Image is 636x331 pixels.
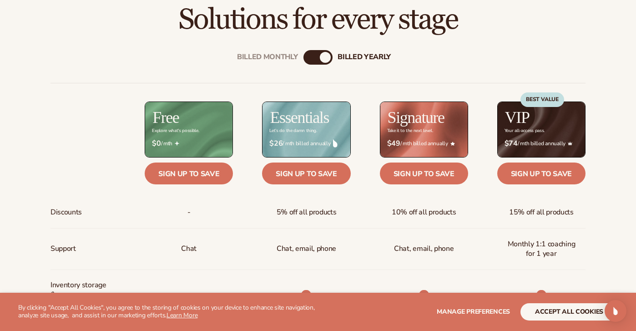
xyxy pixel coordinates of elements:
[394,240,454,257] span: Chat, email, phone
[497,163,586,184] a: Sign up to save
[187,286,191,303] p: -
[277,240,336,257] p: Chat, email, phone
[50,277,111,312] span: Inventory storage & order fulfillment
[152,139,226,148] span: / mth
[505,236,578,262] span: Monthly 1:1 coaching for 1 year
[175,141,179,146] img: Free_Icon_bb6e7c7e-73f8-44bd-8ed0-223ea0fc522e.png
[387,139,400,148] strong: $49
[152,139,161,148] strong: $0
[605,300,626,322] div: Open Intercom Messenger
[145,163,233,184] a: Sign up to save
[50,240,76,257] span: Support
[152,128,199,133] div: Explore what's possible.
[145,102,232,157] img: free_bg.png
[437,303,510,321] button: Manage preferences
[338,53,391,61] div: billed Yearly
[380,102,468,157] img: Signature_BG_eeb718c8-65ac-49e3-a4e5-327c6aa73146.jpg
[152,109,179,126] h2: Free
[388,109,444,126] h2: Signature
[520,92,564,107] div: BEST VALUE
[387,128,433,133] div: Take it to the next level.
[269,139,343,148] span: / mth billed annually
[509,204,574,221] span: 15% off all products
[392,204,456,221] span: 10% off all products
[269,139,283,148] strong: $26
[387,139,461,148] span: / mth billed annually
[333,139,338,148] img: drop.png
[25,5,611,35] h2: Solutions for every stage
[498,102,585,157] img: VIP_BG_199964bd-3653-43bc-8a67-789d2d7717b9.jpg
[18,304,324,320] p: By clicking "Accept All Cookies", you agree to the storing of cookies on your device to enhance s...
[237,53,298,61] div: Billed Monthly
[269,128,317,133] div: Let’s do the damn thing.
[505,109,530,126] h2: VIP
[505,139,518,148] strong: $74
[450,142,455,146] img: Star_6.png
[437,307,510,316] span: Manage preferences
[505,139,578,148] span: / mth billed annually
[187,204,191,221] span: -
[277,204,337,221] span: 5% off all products
[520,303,618,321] button: accept all cookies
[262,163,350,184] a: Sign up to save
[270,109,329,126] h2: Essentials
[167,311,197,320] a: Learn More
[505,128,545,133] div: Your all-access pass.
[568,141,572,146] img: Crown_2d87c031-1b5a-4345-8312-a4356ddcde98.png
[181,240,197,257] p: Chat
[50,204,82,221] span: Discounts
[380,163,468,184] a: Sign up to save
[262,102,350,157] img: Essentials_BG_9050f826-5aa9-47d9-a362-757b82c62641.jpg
